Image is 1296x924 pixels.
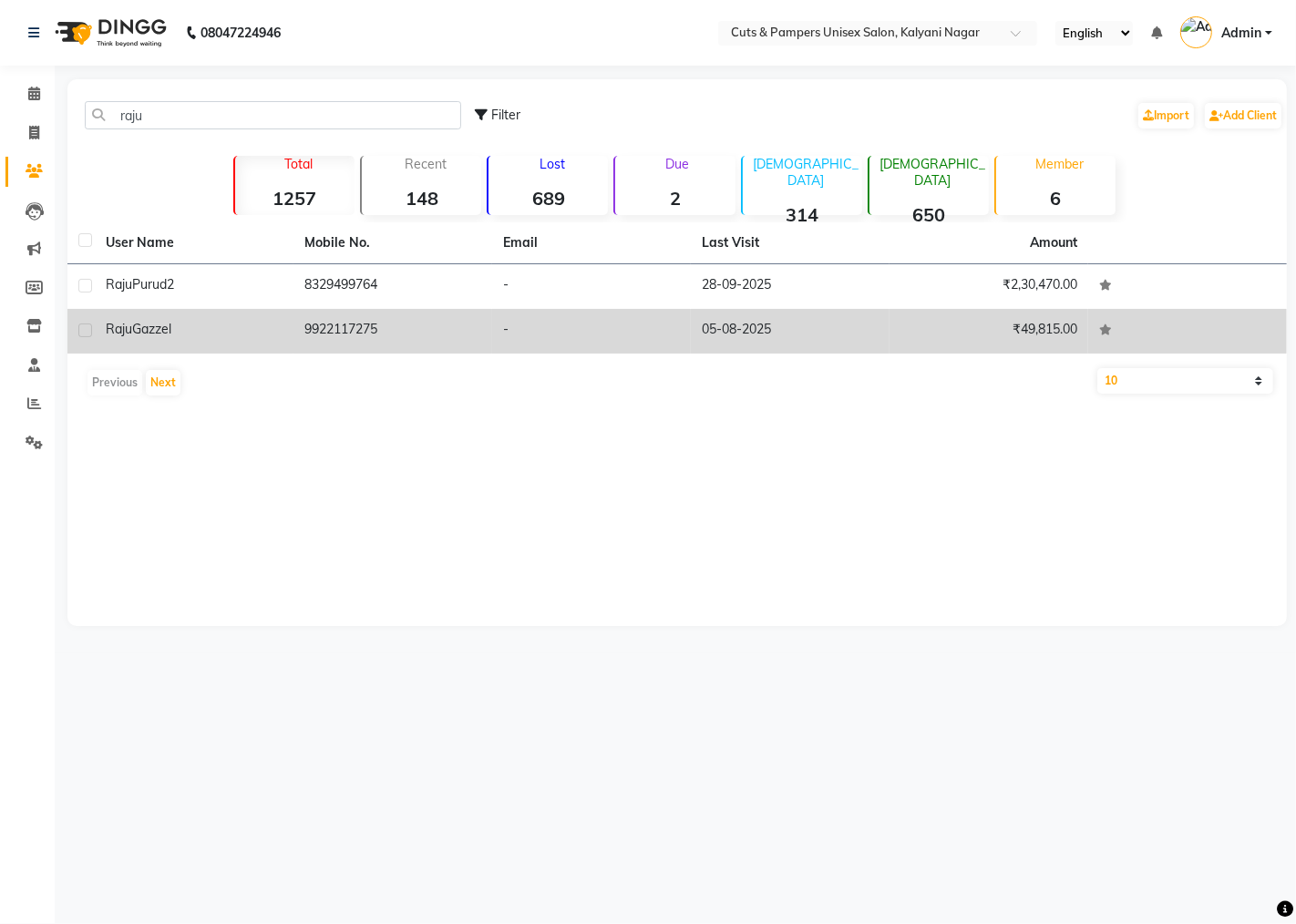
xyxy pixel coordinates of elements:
a: Add Client [1205,103,1281,128]
span: Raju [106,321,132,337]
strong: 6 [996,187,1116,210]
p: Total [242,156,355,172]
p: Member [1003,156,1116,172]
input: Search by Name/Mobile/Email/Code [85,101,461,129]
td: ₹2,30,470.00 [890,264,1088,309]
a: Import [1138,103,1194,128]
span: Admin [1221,24,1261,43]
span: Filter [491,107,520,123]
td: 28-09-2025 [691,264,890,309]
strong: 650 [869,203,989,226]
th: Email [492,222,691,264]
td: 9922117275 [293,309,492,354]
p: [DEMOGRAPHIC_DATA] [877,156,989,189]
span: Raju [106,276,132,293]
span: Gazzel [132,321,171,337]
p: Due [619,156,735,172]
strong: 314 [743,203,862,226]
td: 8329499764 [293,264,492,309]
td: - [492,264,691,309]
p: Recent [369,156,481,172]
th: User Name [95,222,293,264]
p: Lost [496,156,608,172]
img: Admin [1180,16,1212,48]
td: - [492,309,691,354]
th: Last Visit [691,222,890,264]
strong: 2 [615,187,735,210]
button: Next [146,370,180,395]
td: 05-08-2025 [691,309,890,354]
img: logo [46,7,171,58]
th: Mobile No. [293,222,492,264]
td: ₹49,815.00 [890,309,1088,354]
strong: 1257 [235,187,355,210]
b: 08047224946 [201,7,281,58]
strong: 148 [362,187,481,210]
th: Amount [1019,222,1088,263]
span: Purud2 [132,276,174,293]
p: [DEMOGRAPHIC_DATA] [750,156,862,189]
strong: 689 [489,187,608,210]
